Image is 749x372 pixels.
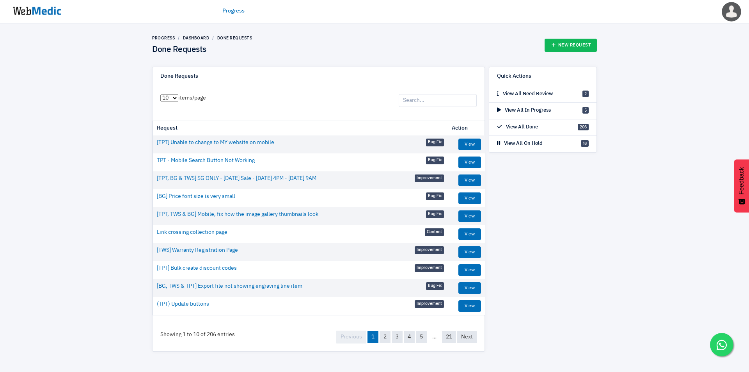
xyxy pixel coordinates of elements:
[497,90,553,98] p: View All Need Review
[734,159,749,212] button: Feedback - Show survey
[157,157,255,165] a: TPT - Mobile Search Button Not Working
[582,91,589,97] span: 2
[399,94,477,107] input: Search...
[497,140,543,148] p: View All On Hold
[545,39,597,52] a: New Request
[458,174,481,186] a: View
[392,331,403,343] a: 3
[160,94,206,102] label: items/page
[367,331,378,343] a: 1
[458,246,481,258] a: View
[581,140,589,147] span: 18
[426,139,444,146] span: Bug Fix
[183,36,209,40] a: Dashboard
[217,36,252,40] a: Done Requests
[416,331,427,343] a: 5
[157,174,316,183] a: [TPT, BG & TWS] SG ONLY - [DATE] Sale - [DATE] 4PM - [DATE] 9AM
[157,282,302,290] a: [BG, TWS & TPT] Export file not showing engraving line item
[153,323,243,347] div: Showing 1 to 10 of 206 entries
[157,228,227,237] a: Link crossing collection page
[157,192,235,201] a: [BG] Price font size is very small
[458,157,481,168] a: View
[738,167,745,194] span: Feedback
[426,210,444,218] span: Bug Fix
[458,210,481,222] a: View
[160,73,198,80] h6: Done Requests
[157,246,238,255] a: [TWS] Warranty Registration Page
[380,331,390,343] a: 2
[426,157,444,164] span: Bug Fix
[222,7,245,15] a: Progress
[157,139,274,147] a: [TPT] Unable to change to MY website on mobile
[497,107,551,114] p: View All In Progress
[458,139,481,150] a: View
[415,264,444,272] span: Improvement
[336,331,366,344] a: Previous
[152,36,175,40] a: Progress
[497,73,531,80] h6: Quick Actions
[578,124,589,130] span: 206
[415,174,444,182] span: Improvement
[458,192,481,204] a: View
[448,121,485,135] th: Action
[457,331,477,343] a: Next
[152,35,252,41] nav: breadcrumb
[157,210,318,219] a: [TPT, TWS & BG] Mobile, fix how the image gallery thumbnails look
[415,300,444,308] span: Improvement
[427,334,442,340] span: …
[153,121,448,135] th: Request
[426,282,444,290] span: Bug Fix
[425,228,444,236] span: Content
[458,228,481,240] a: View
[415,246,444,254] span: Improvement
[157,264,237,272] a: [TPT] Bulk create discount codes
[458,300,481,312] a: View
[426,192,444,200] span: Bug Fix
[582,107,589,114] span: 5
[152,45,252,55] h4: Done Requests
[442,331,456,343] a: 21
[458,282,481,294] a: View
[157,300,209,308] a: (TPT) Update buttons
[404,331,415,343] a: 4
[497,123,538,131] p: View All Done
[458,264,481,276] a: View
[160,94,178,101] select: items/page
